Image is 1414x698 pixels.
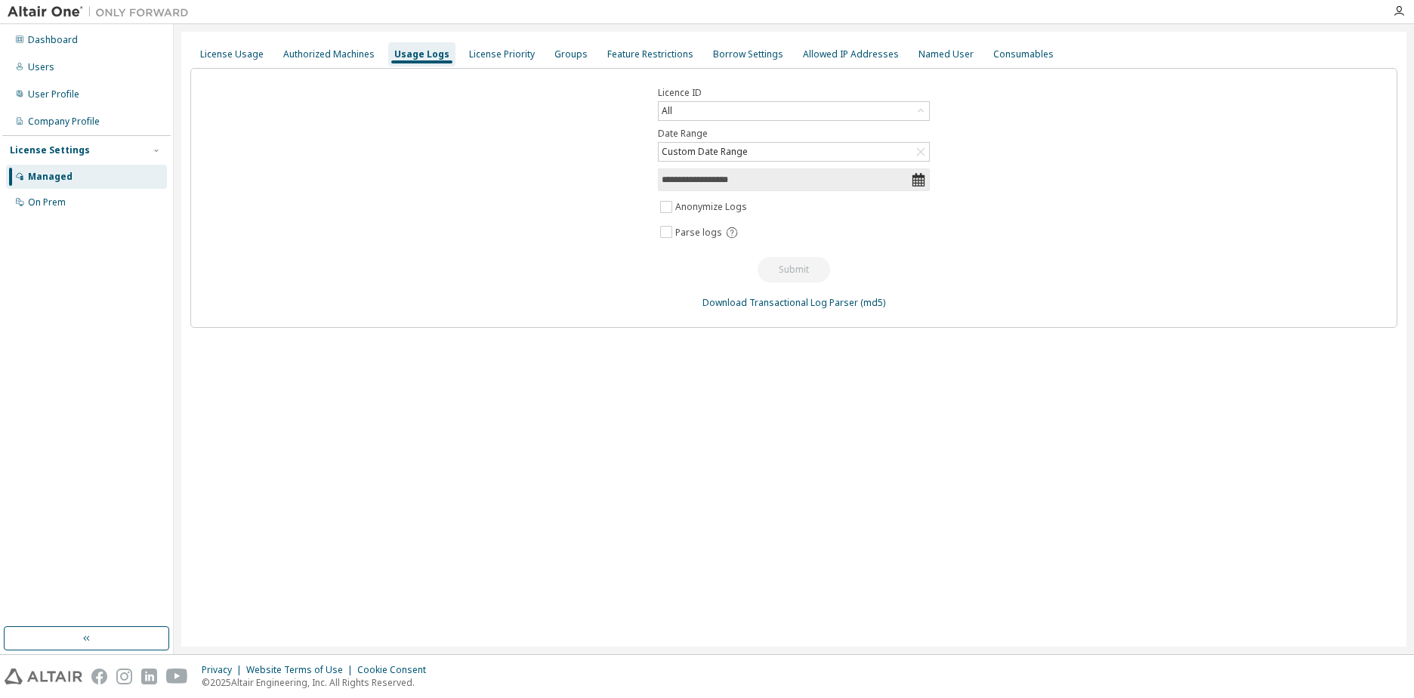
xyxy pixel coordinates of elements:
label: Anonymize Logs [675,198,750,216]
div: License Usage [200,48,264,60]
div: Usage Logs [394,48,449,60]
div: Managed [28,171,73,183]
div: License Settings [10,144,90,156]
div: Users [28,61,54,73]
div: Borrow Settings [713,48,783,60]
div: Website Terms of Use [246,664,357,676]
div: Custom Date Range [659,144,750,160]
div: User Profile [28,88,79,100]
img: altair_logo.svg [5,669,82,684]
div: Named User [918,48,974,60]
div: Company Profile [28,116,100,128]
div: Groups [554,48,588,60]
a: Download Transactional Log Parser [702,296,858,309]
div: Cookie Consent [357,664,435,676]
div: All [659,102,929,120]
div: On Prem [28,196,66,208]
div: Consumables [993,48,1054,60]
span: Parse logs [675,227,722,239]
img: Altair One [8,5,196,20]
div: Privacy [202,664,246,676]
p: © 2025 Altair Engineering, Inc. All Rights Reserved. [202,676,435,689]
img: youtube.svg [166,669,188,684]
div: Allowed IP Addresses [803,48,899,60]
div: All [659,103,675,119]
img: facebook.svg [91,669,107,684]
div: Feature Restrictions [607,48,693,60]
div: Custom Date Range [659,143,929,161]
img: linkedin.svg [141,669,157,684]
div: Dashboard [28,34,78,46]
button: Submit [758,257,830,283]
div: Authorized Machines [283,48,375,60]
div: License Priority [469,48,535,60]
a: (md5) [860,296,885,309]
img: instagram.svg [116,669,132,684]
label: Licence ID [658,87,930,99]
label: Date Range [658,128,930,140]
